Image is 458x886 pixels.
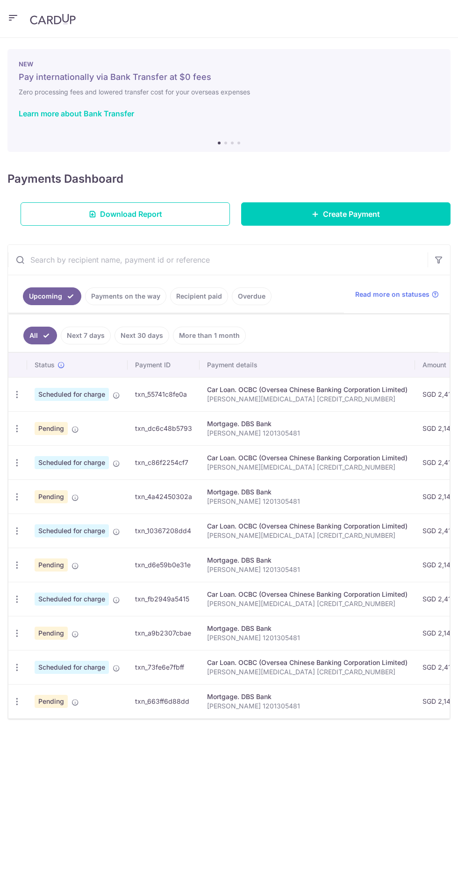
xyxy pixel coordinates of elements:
a: All [23,327,57,344]
td: txn_fb2949a5415 [128,582,200,616]
a: Next 7 days [61,327,111,344]
span: Pending [35,490,68,503]
a: Upcoming [23,287,81,305]
td: txn_4a42450302a [128,479,200,514]
p: [PERSON_NAME] 1201305481 [207,701,408,711]
td: txn_55741c8fe0a [128,377,200,411]
a: Payments on the way [85,287,166,305]
div: Mortgage. DBS Bank [207,692,408,701]
div: Car Loan. OCBC (Oversea Chinese Banking Corporation Limited) [207,453,408,463]
span: Scheduled for charge [35,661,109,674]
th: Payment details [200,353,415,377]
span: Create Payment [323,208,380,220]
span: Status [35,360,55,370]
p: [PERSON_NAME][MEDICAL_DATA] [CREDIT_CARD_NUMBER] [207,531,408,540]
td: txn_73fe6e7fbff [128,650,200,684]
p: [PERSON_NAME] 1201305481 [207,429,408,438]
td: txn_a9b2307cbae [128,616,200,650]
a: Recipient paid [170,287,228,305]
td: txn_d6e59b0e31e [128,548,200,582]
span: Pending [35,695,68,708]
span: Amount [422,360,446,370]
p: NEW [19,60,439,68]
div: Car Loan. OCBC (Oversea Chinese Banking Corporation Limited) [207,522,408,531]
td: txn_10367208dd4 [128,514,200,548]
div: Mortgage. DBS Bank [207,556,408,565]
a: Download Report [21,202,230,226]
td: txn_c86f2254cf7 [128,445,200,479]
h4: Payments Dashboard [7,171,123,187]
span: Download Report [100,208,162,220]
span: Scheduled for charge [35,456,109,469]
p: [PERSON_NAME] 1201305481 [207,633,408,643]
p: [PERSON_NAME] 1201305481 [207,565,408,574]
span: Pending [35,422,68,435]
a: Create Payment [241,202,451,226]
div: Mortgage. DBS Bank [207,624,408,633]
span: Pending [35,627,68,640]
h5: Pay internationally via Bank Transfer at $0 fees [19,71,439,83]
span: Scheduled for charge [35,388,109,401]
a: More than 1 month [173,327,246,344]
h6: Zero processing fees and lowered transfer cost for your overseas expenses [19,86,439,98]
a: Read more on statuses [355,290,439,299]
a: Next 30 days [114,327,169,344]
p: [PERSON_NAME][MEDICAL_DATA] [CREDIT_CARD_NUMBER] [207,394,408,404]
a: Learn more about Bank Transfer [19,109,134,118]
td: txn_663ff6d88dd [128,684,200,718]
th: Payment ID [128,353,200,377]
span: Scheduled for charge [35,524,109,537]
span: Pending [35,558,68,572]
span: Read more on statuses [355,290,429,299]
div: Car Loan. OCBC (Oversea Chinese Banking Corporation Limited) [207,658,408,667]
td: txn_dc6c48b5793 [128,411,200,445]
div: Mortgage. DBS Bank [207,487,408,497]
div: Mortgage. DBS Bank [207,419,408,429]
a: Overdue [232,287,272,305]
img: CardUp [30,14,76,25]
p: [PERSON_NAME][MEDICAL_DATA] [CREDIT_CARD_NUMBER] [207,463,408,472]
span: Scheduled for charge [35,593,109,606]
p: [PERSON_NAME] 1201305481 [207,497,408,506]
p: [PERSON_NAME][MEDICAL_DATA] [CREDIT_CARD_NUMBER] [207,667,408,677]
div: Car Loan. OCBC (Oversea Chinese Banking Corporation Limited) [207,590,408,599]
p: [PERSON_NAME][MEDICAL_DATA] [CREDIT_CARD_NUMBER] [207,599,408,608]
input: Search by recipient name, payment id or reference [8,245,428,275]
div: Car Loan. OCBC (Oversea Chinese Banking Corporation Limited) [207,385,408,394]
